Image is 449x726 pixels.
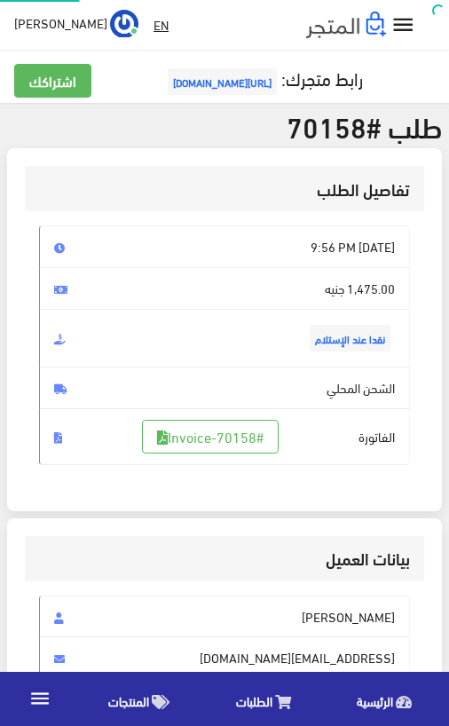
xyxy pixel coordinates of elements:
[7,110,442,141] h2: طلب #70158
[328,676,449,722] a: الرئيسية
[14,12,107,34] span: [PERSON_NAME]
[108,690,149,712] span: المنتجات
[14,64,91,98] a: اشتراكك
[28,687,51,710] i: 
[168,68,277,95] span: [URL][DOMAIN_NAME]
[142,420,279,454] a: #Invoice-70158
[390,12,416,38] i: 
[39,636,410,679] span: [EMAIL_ADDRESS][DOMAIN_NAME]
[39,408,410,465] span: الفاتورة
[357,690,393,712] span: الرئيسية
[310,325,390,351] span: نقدا عند الإستلام
[39,550,410,567] h3: بيانات العميل
[208,676,328,722] a: الطلبات
[154,13,169,36] u: EN
[39,225,410,268] span: [DATE] 9:56 PM
[39,181,410,198] h3: تفاصيل الطلب
[146,9,176,41] a: EN
[110,10,138,38] img: ...
[39,267,410,310] span: 1,475.00 جنيه
[163,61,363,94] a: رابط متجرك:[URL][DOMAIN_NAME]
[306,12,386,38] img: .
[39,367,410,409] span: الشحن المحلي
[236,690,272,712] span: الطلبات
[14,9,138,37] a: ... [PERSON_NAME]
[39,596,410,638] span: [PERSON_NAME]
[80,676,207,722] a: المنتجات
